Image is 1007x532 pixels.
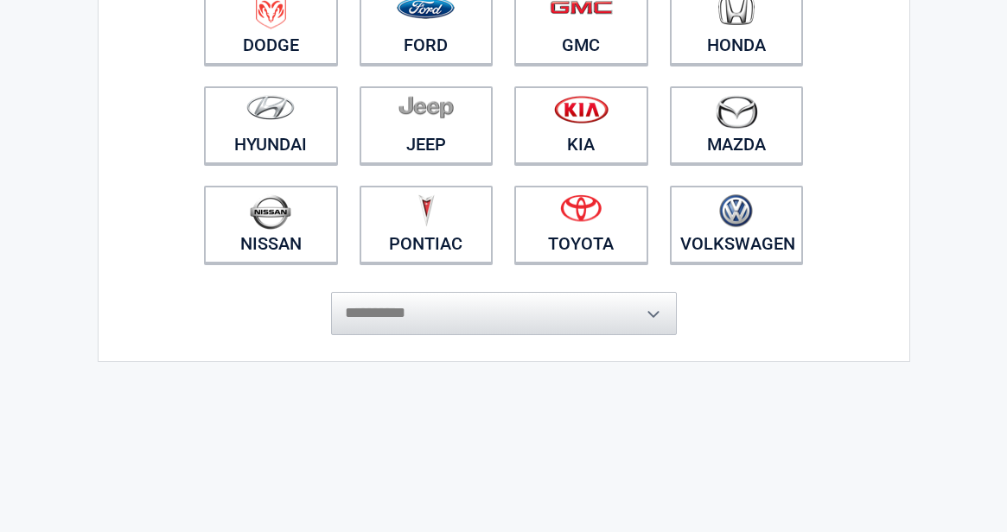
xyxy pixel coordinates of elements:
[360,186,494,263] a: Pontiac
[670,186,804,263] a: Volkswagen
[360,86,494,164] a: Jeep
[417,194,435,227] img: pontiac
[204,86,338,164] a: Hyundai
[719,194,753,228] img: volkswagen
[715,95,758,129] img: mazda
[670,86,804,164] a: Mazda
[398,95,454,119] img: jeep
[514,86,648,164] a: Kia
[250,194,291,230] img: nissan
[204,186,338,263] a: Nissan
[246,95,295,120] img: hyundai
[514,186,648,263] a: Toyota
[554,95,609,123] img: kia
[560,194,602,222] img: toyota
